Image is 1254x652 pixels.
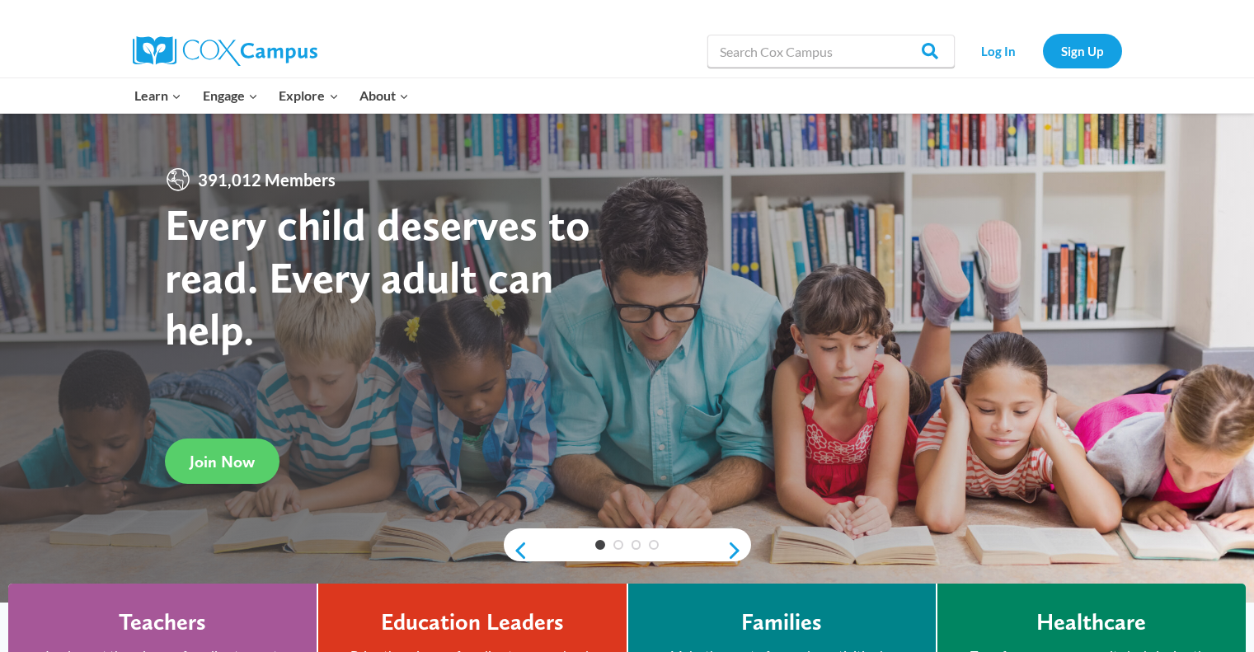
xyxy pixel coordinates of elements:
[279,85,338,106] span: Explore
[504,541,528,561] a: previous
[1036,608,1146,636] h4: Healthcare
[504,534,751,567] div: content slider buttons
[133,36,317,66] img: Cox Campus
[165,198,590,355] strong: Every child deserves to read. Every adult can help.
[963,34,1035,68] a: Log In
[741,608,822,636] h4: Families
[191,167,342,193] span: 391,012 Members
[726,541,751,561] a: next
[124,78,420,113] nav: Primary Navigation
[595,540,605,550] a: 1
[359,85,409,106] span: About
[963,34,1122,68] nav: Secondary Navigation
[190,452,255,471] span: Join Now
[134,85,181,106] span: Learn
[632,540,641,550] a: 3
[381,608,564,636] h4: Education Leaders
[707,35,955,68] input: Search Cox Campus
[165,439,279,484] a: Join Now
[119,608,206,636] h4: Teachers
[613,540,623,550] a: 2
[649,540,659,550] a: 4
[1043,34,1122,68] a: Sign Up
[203,85,258,106] span: Engage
